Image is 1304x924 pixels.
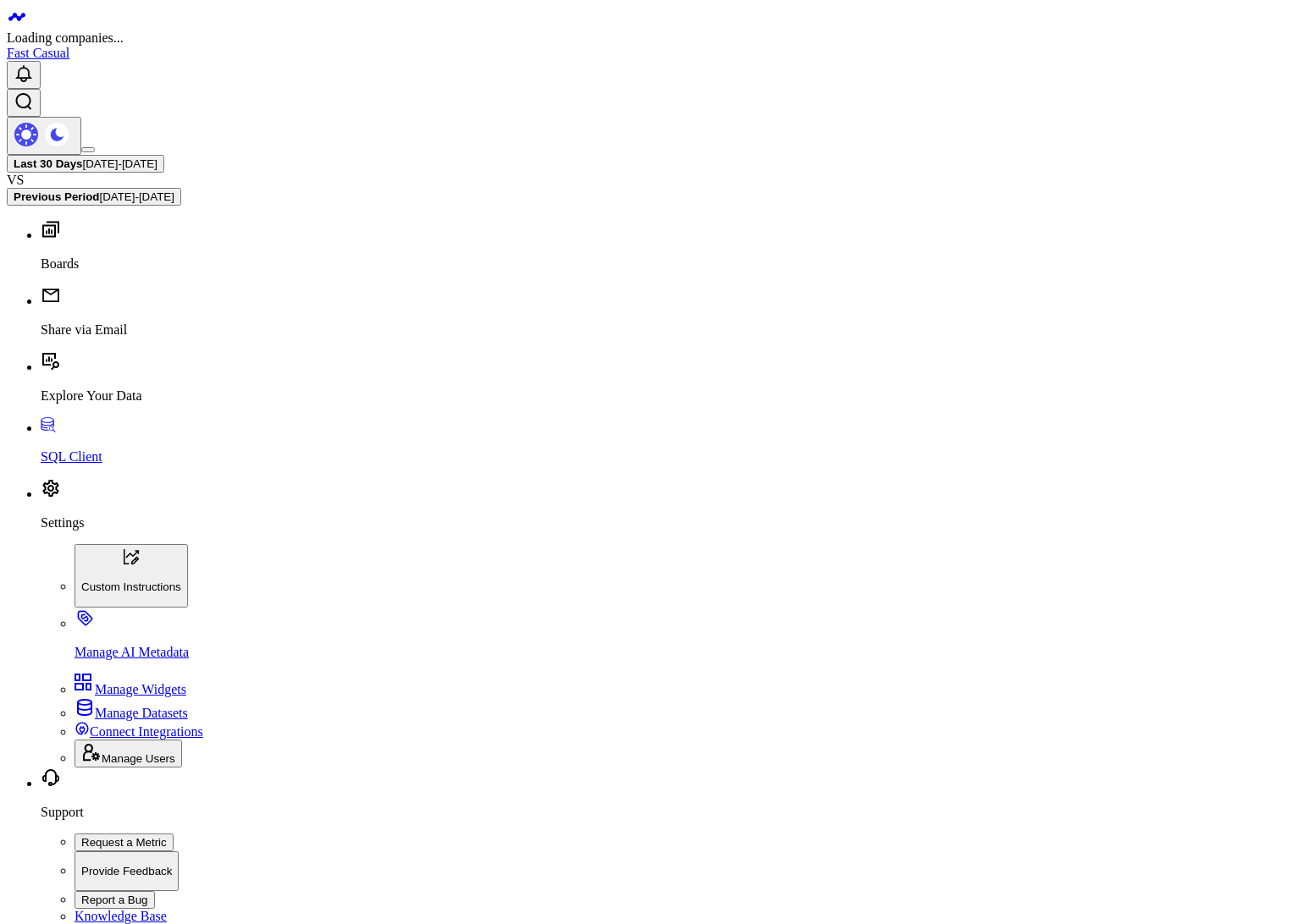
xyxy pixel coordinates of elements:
p: Settings [41,515,1297,531]
a: Knowledge Base [75,909,167,923]
a: Manage Datasets [75,706,188,720]
span: Manage Users [102,752,175,765]
button: Last 30 Days[DATE]-[DATE] [7,155,164,173]
span: Manage Widgets [95,682,186,696]
span: [DATE] - [DATE] [99,190,174,203]
p: Manage AI Metadata [75,645,1297,660]
p: Explore Your Data [41,388,1297,404]
div: Loading companies... [7,30,1297,46]
a: Fast Casual [7,46,69,60]
span: Connect Integrations [90,724,203,739]
p: Boards [41,256,1297,272]
button: Request a Metric [75,833,174,851]
p: Custom Instructions [81,580,181,593]
p: Support [41,805,1297,820]
button: Manage Users [75,740,182,767]
p: SQL Client [41,449,1297,465]
button: Previous Period[DATE]-[DATE] [7,188,181,206]
button: Custom Instructions [75,544,188,608]
span: [DATE] - [DATE] [83,157,157,170]
span: Manage Datasets [95,706,188,720]
a: Manage AI Metadata [75,616,1297,660]
a: Manage Widgets [75,682,186,696]
b: Previous Period [14,190,99,203]
button: Open search [7,89,41,117]
p: Provide Feedback [81,865,172,877]
a: SQL Client [41,421,1297,465]
a: Connect Integrations [75,724,203,739]
button: Report a Bug [75,891,155,909]
button: Provide Feedback [75,851,179,892]
p: Share via Email [41,322,1297,338]
b: Last 30 Days [14,157,83,170]
div: VS [7,173,1297,188]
